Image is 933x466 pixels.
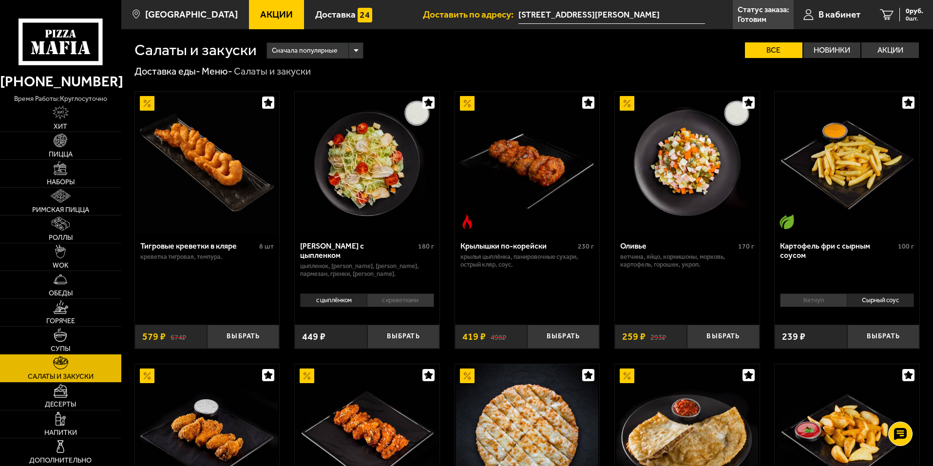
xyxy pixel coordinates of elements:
span: 259 ₽ [622,332,646,342]
span: Доставка [315,10,356,19]
li: с креветками [367,293,434,307]
span: Доставить по адресу: [423,10,518,19]
img: Крылышки по-корейски [456,92,598,234]
p: ветчина, яйцо, корнишоны, морковь, картофель, горошек, укроп. [620,253,754,269]
div: 0 [775,290,919,317]
img: 15daf4d41897b9f0e9f617042186c801.svg [358,8,372,22]
span: 170 г [738,242,754,251]
button: Выбрать [207,325,279,349]
span: Пицца [49,151,73,158]
li: с цыплёнком [300,293,367,307]
span: Горячее [46,318,75,325]
div: Картофель фри с сырным соусом [780,241,895,260]
img: Картофель фри с сырным соусом [776,92,918,234]
label: Акции [861,42,919,58]
img: Вегетарианское блюдо [780,214,794,229]
span: Напитки [44,429,77,436]
div: Тигровые креветки в кляре [140,241,257,251]
div: Крылышки по-корейски [460,241,576,251]
span: 100 г [898,242,914,251]
a: АкционныйТигровые креветки в кляре [135,92,280,234]
span: Супы [51,346,70,352]
p: цыпленок, [PERSON_NAME], [PERSON_NAME], пармезан, гренки, [PERSON_NAME]. [300,262,434,278]
li: Кетчуп [780,293,847,307]
span: Хит [54,123,67,130]
img: Острое блюдо [460,214,475,229]
a: Меню- [202,65,232,77]
img: Акционный [460,369,475,383]
p: креветка тигровая, темпура. [140,253,274,261]
a: АкционныйОливье [615,92,760,234]
span: Сначала популярные [272,41,337,60]
button: Выбрать [367,325,439,349]
img: Акционный [300,369,314,383]
img: Акционный [620,96,634,111]
span: 579 ₽ [142,332,166,342]
button: Выбрать [687,325,759,349]
span: 0 шт. [906,16,923,21]
span: Роллы [49,234,73,241]
a: АкционныйОстрое блюдоКрылышки по-корейски [455,92,600,234]
span: 239 ₽ [782,332,805,342]
span: Римская пицца [32,207,89,214]
span: Наборы [47,179,75,186]
li: Сырный соус [847,293,914,307]
span: Акции [260,10,293,19]
span: 449 ₽ [302,332,325,342]
s: 293 ₽ [650,332,666,342]
div: Салаты и закуски [234,65,311,78]
p: Готовим [738,16,766,23]
span: Десерты [45,401,76,408]
a: Вегетарианское блюдоКартофель фри с сырным соусом [775,92,919,234]
div: [PERSON_NAME] с цыпленком [300,241,416,260]
span: В кабинет [819,10,860,19]
img: Акционный [140,369,154,383]
span: Обеды [49,290,73,297]
label: Все [745,42,802,58]
a: Доставка еды- [134,65,200,77]
a: Салат Цезарь с цыпленком [295,92,439,234]
label: Новинки [803,42,861,58]
div: 0 [295,290,439,317]
p: крылья цыплёнка, панировочные сухари, острый кляр, соус. [460,253,594,269]
span: 8 шт [259,242,274,251]
p: Статус заказа: [738,6,789,14]
img: Акционный [620,369,634,383]
s: 498 ₽ [491,332,506,342]
h1: Салаты и закуски [134,42,257,58]
button: Выбрать [847,325,919,349]
s: 674 ₽ [171,332,186,342]
span: Дополнительно [29,457,92,464]
span: Салаты и закуски [28,373,94,380]
input: Ваш адрес доставки [518,6,705,24]
button: Выбрать [527,325,599,349]
span: [GEOGRAPHIC_DATA] [145,10,238,19]
img: Акционный [140,96,154,111]
span: 0 руб. [906,8,923,15]
img: Акционный [460,96,475,111]
span: WOK [53,262,69,269]
img: Тигровые креветки в кляре [136,92,278,234]
img: Салат Цезарь с цыпленком [296,92,438,234]
span: 180 г [418,242,434,251]
img: Оливье [616,92,758,234]
div: Оливье [620,241,736,251]
span: 230 г [578,242,594,251]
span: проспект Маршала Блюхера, 38к4 [518,6,705,24]
span: 419 ₽ [462,332,486,342]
